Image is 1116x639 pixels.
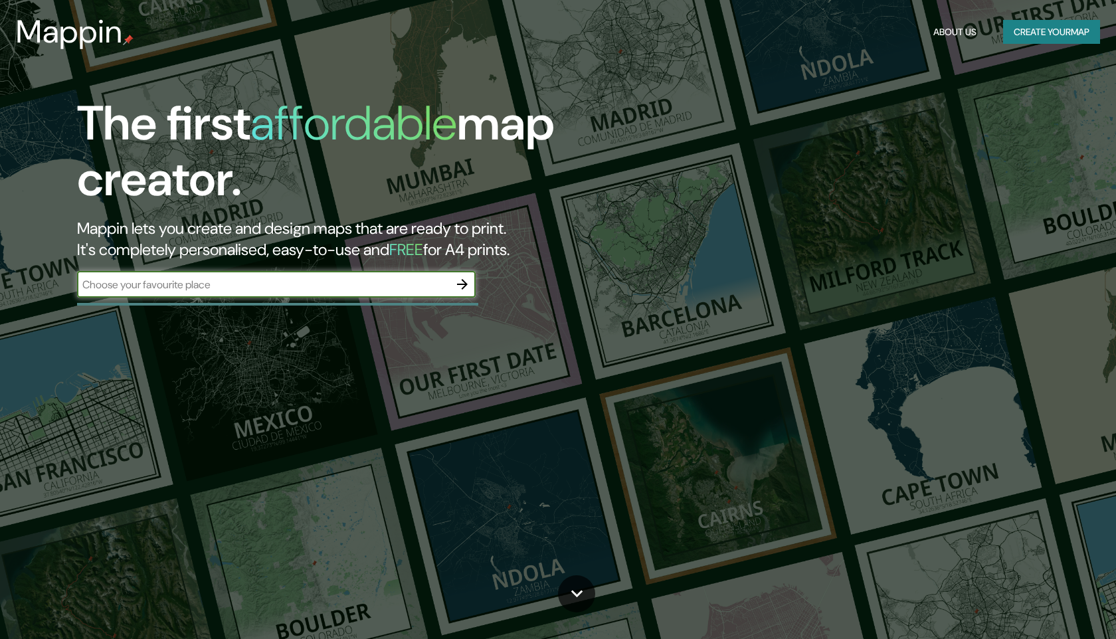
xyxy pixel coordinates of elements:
[77,218,635,260] h2: Mappin lets you create and design maps that are ready to print. It's completely personalised, eas...
[1003,20,1100,45] button: Create yourmap
[77,96,635,218] h1: The first map creator.
[123,35,134,45] img: mappin-pin
[389,239,423,260] h5: FREE
[16,13,123,50] h3: Mappin
[928,20,982,45] button: About Us
[77,277,449,292] input: Choose your favourite place
[250,92,457,154] h1: affordable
